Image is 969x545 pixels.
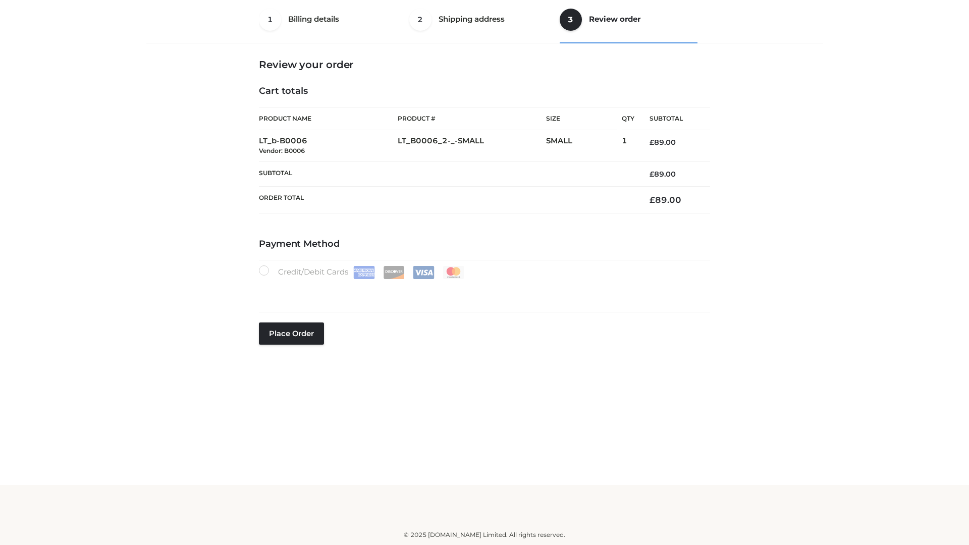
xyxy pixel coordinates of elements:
[443,266,464,279] img: Mastercard
[259,187,634,213] th: Order Total
[259,161,634,186] th: Subtotal
[650,138,676,147] bdi: 89.00
[259,86,710,97] h4: Cart totals
[259,59,710,71] h3: Review your order
[650,195,655,205] span: £
[259,265,465,279] label: Credit/Debit Cards
[383,266,405,279] img: Discover
[398,107,546,130] th: Product #
[259,322,324,345] button: Place order
[622,107,634,130] th: Qty
[259,130,398,162] td: LT_b-B0006
[265,284,704,295] iframe: Secure card payment input frame
[546,130,622,162] td: SMALL
[259,147,305,154] small: Vendor: B0006
[650,138,654,147] span: £
[650,195,681,205] bdi: 89.00
[546,107,617,130] th: Size
[398,130,546,162] td: LT_B0006_2-_-SMALL
[650,170,676,179] bdi: 89.00
[353,266,375,279] img: Amex
[650,170,654,179] span: £
[634,107,710,130] th: Subtotal
[259,107,398,130] th: Product Name
[150,530,819,540] div: © 2025 [DOMAIN_NAME] Limited. All rights reserved.
[622,130,634,162] td: 1
[259,239,710,250] h4: Payment Method
[413,266,435,279] img: Visa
